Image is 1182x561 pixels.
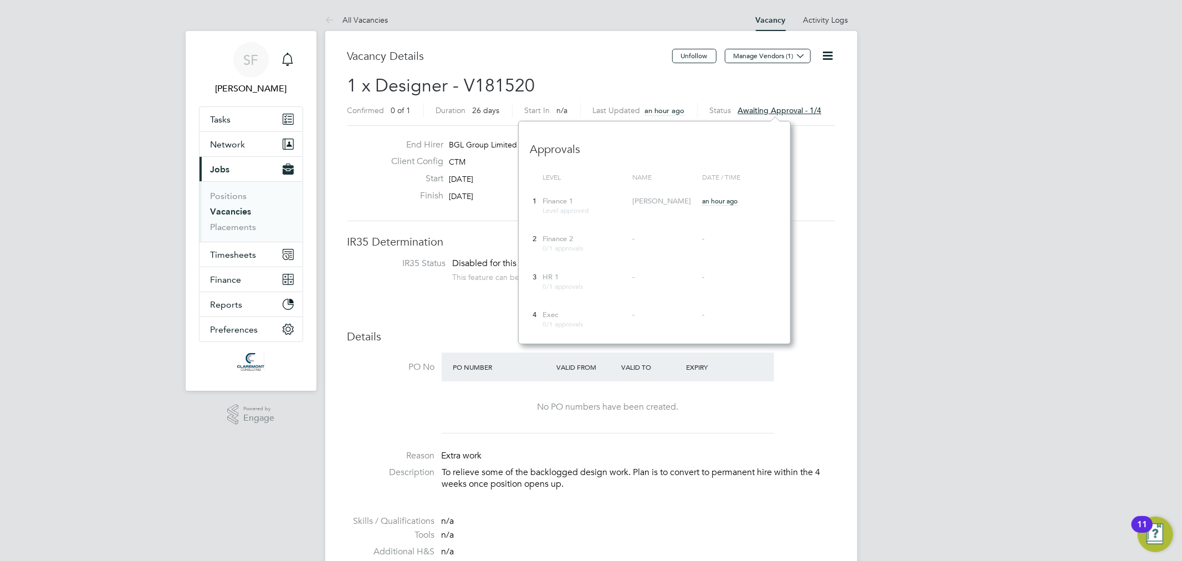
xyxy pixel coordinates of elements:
[530,305,540,325] div: 4
[632,197,697,206] div: [PERSON_NAME]
[347,234,835,249] h3: IR35 Determination
[199,317,303,341] button: Preferences
[199,292,303,317] button: Reports
[543,243,583,252] span: 0/1 approvals
[211,324,258,335] span: Preferences
[199,42,303,95] a: SF[PERSON_NAME]
[710,105,731,115] label: Status
[449,191,473,201] span: [DATE]
[211,191,247,201] a: Positions
[540,167,630,187] div: Level
[442,450,482,461] span: Extra work
[211,114,231,125] span: Tasks
[391,105,411,115] span: 0 of 1
[347,49,672,63] h3: Vacancy Details
[530,229,540,249] div: 2
[199,107,303,131] a: Tasks
[630,167,699,187] div: Name
[530,131,779,156] h3: Approvals
[186,31,316,391] nav: Main navigation
[436,105,466,115] label: Duration
[557,105,568,115] span: n/a
[199,353,303,371] a: Go to home page
[211,222,257,232] a: Placements
[530,191,540,212] div: 1
[593,105,641,115] label: Last Updated
[632,234,697,244] div: -
[725,49,811,63] button: Manage Vendors (1)
[347,467,435,478] label: Description
[442,516,454,527] span: n/a
[199,132,303,156] button: Network
[199,157,303,181] button: Jobs
[530,267,540,288] div: 3
[199,267,303,292] button: Finance
[1138,517,1173,552] button: Open Resource Center, 11 new notifications
[243,414,274,423] span: Engage
[211,249,257,260] span: Timesheets
[543,319,583,328] span: 0/1 approvals
[211,206,252,217] a: Vacancies
[702,273,776,282] div: -
[453,269,666,282] div: This feature can be enabled under this client's configuration.
[1137,524,1147,539] div: 11
[211,274,242,285] span: Finance
[543,282,583,290] span: 0/1 approvals
[451,357,554,377] div: PO Number
[243,53,258,67] span: SF
[211,164,230,175] span: Jobs
[347,75,535,96] span: 1 x Designer - V181520
[347,329,835,344] h3: Details
[702,196,738,205] span: an hour ago
[756,16,786,25] a: Vacancy
[618,357,683,377] div: Valid To
[347,105,385,115] label: Confirmed
[359,258,446,269] label: IR35 Status
[347,546,435,558] label: Additional H&S
[645,106,685,115] span: an hour ago
[543,206,589,215] span: Level approved
[243,404,274,414] span: Powered by
[227,404,274,425] a: Powered byEngage
[382,173,443,185] label: Start
[347,361,435,373] label: PO No
[199,82,303,95] span: Sam Fullman
[473,105,500,115] span: 26 days
[325,15,388,25] a: All Vacancies
[442,529,454,540] span: n/a
[632,273,697,282] div: -
[347,516,435,527] label: Skills / Qualifications
[211,139,245,150] span: Network
[632,310,697,320] div: -
[702,310,776,320] div: -
[543,196,573,206] span: Finance 1
[442,467,835,490] p: To relieve some of the backlogged design work. Plan is to convert to permanent hire within the 4 ...
[453,401,763,413] div: No PO numbers have been created.
[738,105,822,115] span: Awaiting approval - 1/4
[449,140,517,150] span: BGL Group Limited
[382,190,443,202] label: Finish
[453,258,543,269] span: Disabled for this client.
[199,181,303,242] div: Jobs
[672,49,717,63] button: Unfollow
[702,234,776,244] div: -
[382,156,443,167] label: Client Config
[683,357,748,377] div: Expiry
[199,242,303,267] button: Timesheets
[347,450,435,462] label: Reason
[211,299,243,310] span: Reports
[347,529,435,541] label: Tools
[543,234,573,243] span: Finance 2
[525,105,550,115] label: Start In
[382,139,443,151] label: End Hirer
[237,353,264,371] img: claremontconsulting1-logo-retina.png
[442,546,454,557] span: n/a
[449,174,473,184] span: [DATE]
[543,272,559,282] span: HR 1
[543,310,558,319] span: Exec
[699,167,779,187] div: Date / time
[554,357,618,377] div: Valid From
[449,157,465,167] span: CTM
[804,15,848,25] a: Activity Logs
